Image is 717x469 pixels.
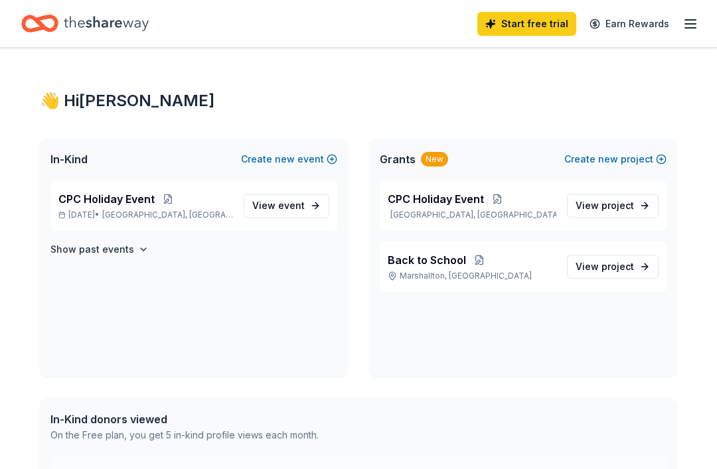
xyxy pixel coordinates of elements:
a: Start free trial [477,12,576,36]
span: [GEOGRAPHIC_DATA], [GEOGRAPHIC_DATA] [102,210,233,220]
button: Createnewproject [564,151,667,167]
a: Earn Rewards [582,12,677,36]
button: Createnewevent [241,151,337,167]
span: event [278,200,305,211]
a: View project [567,255,659,279]
p: Marshallton, [GEOGRAPHIC_DATA] [388,271,556,281]
span: CPC Holiday Event [388,191,484,207]
h4: Show past events [50,241,134,257]
div: New [421,152,448,167]
span: View [252,198,305,214]
a: Home [21,8,149,39]
p: [DATE] • [58,210,233,220]
span: View [576,259,634,275]
div: In-Kind donors viewed [50,411,319,427]
button: Show past events [50,241,149,257]
div: 👋 Hi [PERSON_NAME] [40,90,677,111]
span: project [601,200,634,211]
span: project [601,261,634,272]
span: Grants [380,151,416,167]
span: new [275,151,295,167]
span: CPC Holiday Event [58,191,155,207]
div: On the Free plan, you get 5 in-kind profile views each month. [50,427,319,443]
p: [GEOGRAPHIC_DATA], [GEOGRAPHIC_DATA] [388,210,556,220]
a: View project [567,194,659,218]
span: In-Kind [50,151,88,167]
span: Back to School [388,252,466,268]
a: View event [244,194,329,218]
span: View [576,198,634,214]
span: new [598,151,618,167]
